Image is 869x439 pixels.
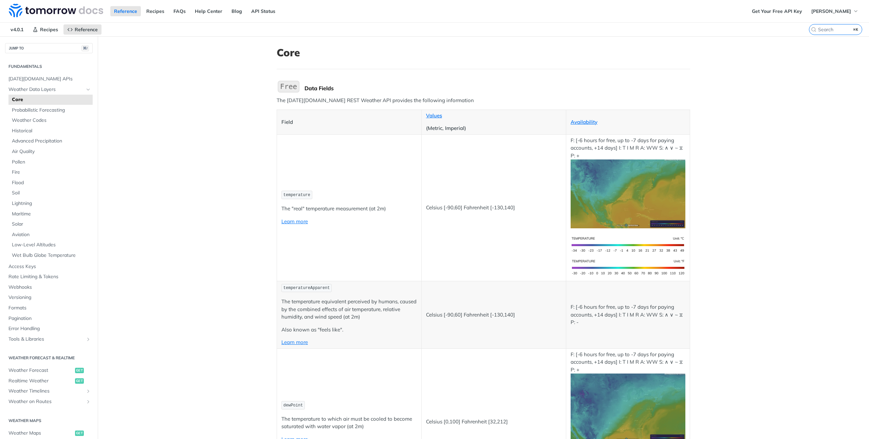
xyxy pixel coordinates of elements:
[808,6,862,16] button: [PERSON_NAME]
[12,117,91,124] span: Weather Codes
[5,262,93,272] a: Access Keys
[110,6,141,16] a: Reference
[571,404,685,411] span: Expand image
[281,218,308,225] a: Learn more
[8,178,93,188] a: Flood
[8,388,84,395] span: Weather Timelines
[571,241,685,247] span: Expand image
[8,305,91,311] span: Formats
[81,45,89,51] span: ⌘/
[281,326,417,334] p: Also known as "feels like".
[5,303,93,313] a: Formats
[5,84,93,95] a: Weather Data LayersHide subpages for Weather Data Layers
[571,303,685,326] p: F: [-6 hours for free, up to -7 days for paying accounts, +14 days] I: T I M R A: WW S: ∧ ∨ ~ ⧖ P: -
[12,96,91,103] span: Core
[5,365,93,376] a: Weather Forecastget
[281,205,417,213] p: The "real" temperature measurement (at 2m)
[5,355,93,361] h2: Weather Forecast & realtime
[8,250,93,261] a: Wet Bulb Globe Temperature
[75,368,84,373] span: get
[75,26,98,33] span: Reference
[277,97,690,104] p: The [DATE][DOMAIN_NAME] REST Weather API provides the following information
[281,339,308,345] a: Learn more
[426,112,442,119] a: Values
[571,264,685,270] span: Expand image
[5,376,93,386] a: Realtime Weatherget
[8,273,91,280] span: Rate Limiting & Tokens
[8,76,91,82] span: [DATE][DOMAIN_NAME] APIs
[571,190,685,197] span: Expand image
[75,431,84,436] span: get
[852,26,860,33] kbd: ⌘K
[8,378,73,384] span: Realtime Weather
[191,6,226,16] a: Help Center
[12,159,91,166] span: Pollen
[426,125,561,132] p: (Metric, Imperial)
[12,128,91,134] span: Historical
[8,315,91,322] span: Pagination
[8,263,91,270] span: Access Keys
[748,6,806,16] a: Get Your Free API Key
[8,167,93,177] a: Fire
[5,313,93,324] a: Pagination
[8,198,93,209] a: Lightning
[247,6,279,16] a: API Status
[8,95,93,105] a: Core
[283,403,303,408] span: dewPoint
[5,282,93,292] a: Webhooks
[8,188,93,198] a: Soil
[5,397,93,407] a: Weather on RoutesShow subpages for Weather on Routes
[12,221,91,228] span: Solar
[8,230,93,240] a: Aviation
[283,193,310,197] span: temperature
[8,325,91,332] span: Error Handling
[12,190,91,196] span: Soil
[8,284,91,291] span: Webhooks
[281,118,417,126] p: Field
[8,336,84,343] span: Tools & Libraries
[5,334,93,344] a: Tools & LibrariesShow subpages for Tools & Libraries
[8,209,93,219] a: Maritime
[5,324,93,334] a: Error Handling
[29,24,62,35] a: Recipes
[8,157,93,167] a: Pollen
[571,119,597,125] a: Availability
[426,204,561,212] p: Celsius [-90,60] Fahrenheit [-130,140]
[86,337,91,342] button: Show subpages for Tools & Libraries
[12,179,91,186] span: Flood
[281,415,417,431] p: The temperature to which air must be cooled to become saturated with water vapor (at 2m)
[86,399,91,404] button: Show subpages for Weather on Routes
[12,138,91,145] span: Advanced Precipitation
[8,105,93,115] a: Probabilistic Forecasting
[5,272,93,282] a: Rate Limiting & Tokens
[5,74,93,84] a: [DATE][DOMAIN_NAME] APIs
[8,115,93,126] a: Weather Codes
[12,169,91,176] span: Fire
[8,86,84,93] span: Weather Data Layers
[40,26,58,33] span: Recipes
[86,87,91,92] button: Hide subpages for Weather Data Layers
[8,240,93,250] a: Low-Level Altitudes
[8,294,91,301] span: Versioning
[277,46,690,59] h1: Core
[8,367,73,374] span: Weather Forecast
[281,298,417,321] p: The temperature equivalent perceived by humans, caused by the combined effects of air temperature...
[5,43,93,53] button: JUMP TO⌘/
[143,6,168,16] a: Recipes
[8,136,93,146] a: Advanced Precipitation
[304,85,690,92] div: Data Fields
[12,148,91,155] span: Air Quality
[12,107,91,114] span: Probabilistic Forecasting
[283,286,330,290] span: temperatureApparent
[228,6,246,16] a: Blog
[811,8,851,14] span: [PERSON_NAME]
[63,24,101,35] a: Reference
[426,311,561,319] p: Celsius [-90,60] Fahrenheit [-130,140]
[75,378,84,384] span: get
[8,147,93,157] a: Air Quality
[5,63,93,70] h2: Fundamentals
[5,292,93,303] a: Versioning
[8,219,93,229] a: Solar
[571,137,685,228] p: F: [-6 hours for free, up to -7 days for paying accounts, +14 days] I: T I M R A: WW S: ∧ ∨ ~ ⧖ P: +
[5,386,93,396] a: Weather TimelinesShow subpages for Weather Timelines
